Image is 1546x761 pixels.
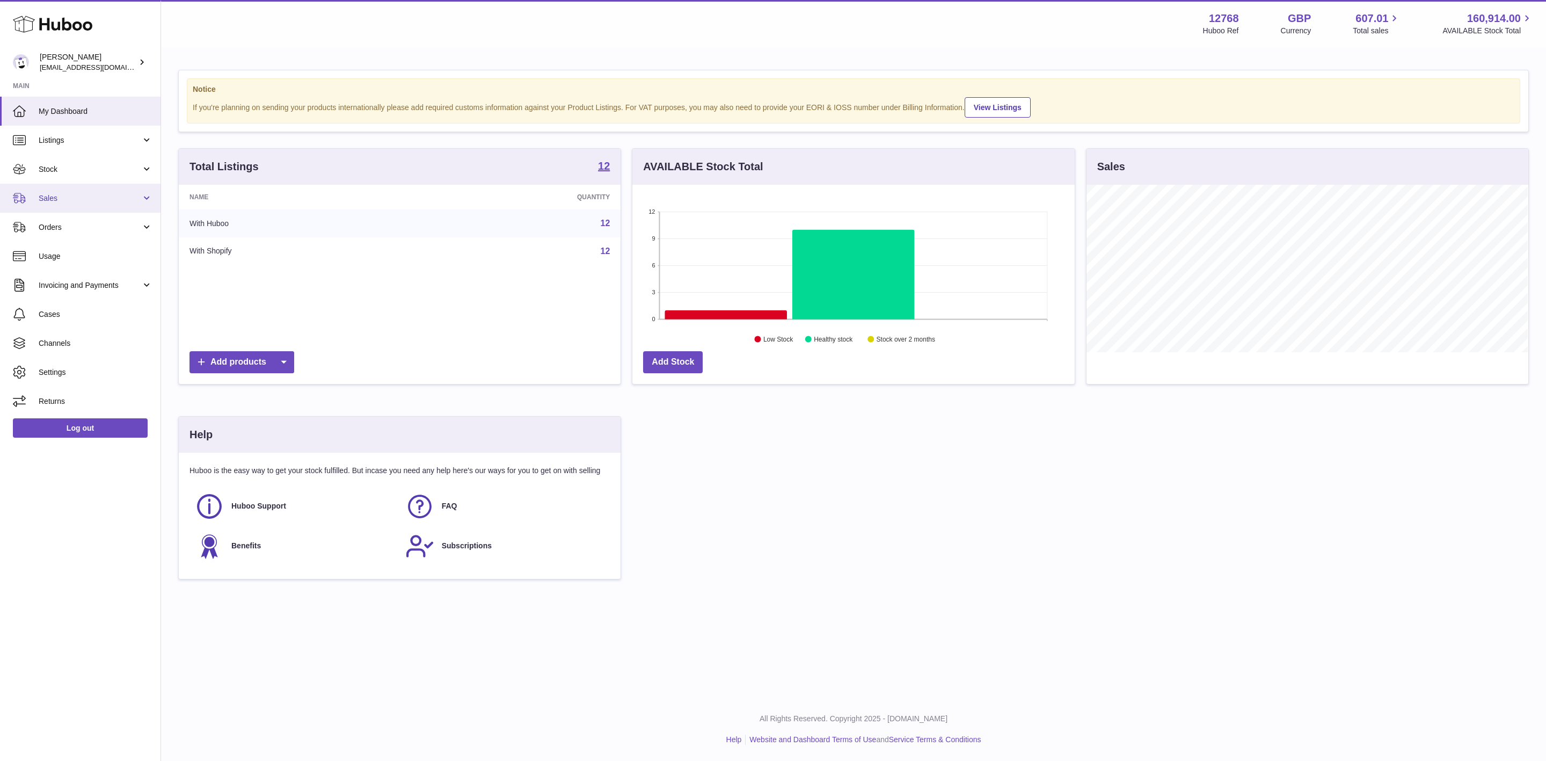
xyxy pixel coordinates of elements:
[643,160,763,174] h3: AVAILABLE Stock Total
[39,222,141,233] span: Orders
[189,427,213,442] h3: Help
[231,501,286,511] span: Huboo Support
[195,492,395,521] a: Huboo Support
[39,280,141,291] span: Invoicing and Payments
[652,316,655,322] text: 0
[965,97,1031,118] a: View Listings
[231,541,261,551] span: Benefits
[652,235,655,242] text: 9
[726,735,742,744] a: Help
[1442,26,1533,36] span: AVAILABLE Stock Total
[649,208,655,215] text: 12
[1442,11,1533,36] a: 160,914.00 AVAILABLE Stock Total
[889,735,981,744] a: Service Terms & Conditions
[652,289,655,295] text: 3
[598,161,610,171] strong: 12
[189,351,294,373] a: Add products
[179,237,417,265] td: With Shopify
[13,418,148,438] a: Log out
[39,164,141,175] span: Stock
[1209,11,1239,26] strong: 12768
[405,492,605,521] a: FAQ
[40,63,158,71] span: [EMAIL_ADDRESS][DOMAIN_NAME]
[13,54,29,70] img: internalAdmin-12768@internal.huboo.com
[598,161,610,173] a: 12
[39,367,152,378] span: Settings
[193,84,1514,95] strong: Notice
[1355,11,1388,26] span: 607.01
[193,96,1514,118] div: If you're planning on sending your products internationally please add required customs informati...
[746,735,981,745] li: and
[405,532,605,561] a: Subscriptions
[652,262,655,269] text: 6
[1203,26,1239,36] div: Huboo Ref
[749,735,876,744] a: Website and Dashboard Terms of Use
[877,336,935,343] text: Stock over 2 months
[1353,11,1401,36] a: 607.01 Total sales
[442,541,492,551] span: Subscriptions
[189,466,610,476] p: Huboo is the easy way to get your stock fulfilled. But incase you need any help here's our ways f...
[40,52,136,73] div: [PERSON_NAME]
[189,160,259,174] h3: Total Listings
[195,532,395,561] a: Benefits
[170,714,1537,724] p: All Rights Reserved. Copyright 2025 - [DOMAIN_NAME]
[39,135,141,146] span: Listings
[179,185,417,209] th: Name
[1467,11,1521,26] span: 160,914.00
[1353,26,1401,36] span: Total sales
[39,193,141,204] span: Sales
[1097,160,1125,174] h3: Sales
[763,336,793,343] text: Low Stock
[39,106,152,117] span: My Dashboard
[179,209,417,237] td: With Huboo
[1281,26,1311,36] div: Currency
[39,251,152,262] span: Usage
[601,247,610,256] a: 12
[39,396,152,407] span: Returns
[601,219,610,228] a: 12
[417,185,621,209] th: Quantity
[814,336,854,343] text: Healthy stock
[643,351,703,373] a: Add Stock
[39,309,152,320] span: Cases
[39,338,152,349] span: Channels
[442,501,457,511] span: FAQ
[1288,11,1311,26] strong: GBP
